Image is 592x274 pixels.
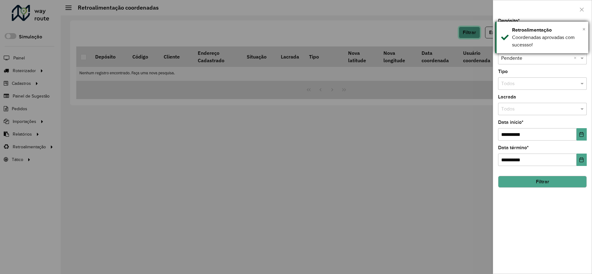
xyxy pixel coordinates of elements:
label: Lacrada [498,93,516,101]
label: Tipo [498,68,508,75]
span: × [582,26,585,33]
label: Data término [498,144,529,151]
button: Filtrar [498,176,587,188]
span: Clear all [574,54,579,62]
button: Close [582,24,585,34]
button: Choose Date [577,154,587,166]
button: Choose Date [577,128,587,141]
label: Depósito [498,17,520,24]
label: Data início [498,119,524,126]
div: Coordenadas aprovadas com sucessso! [512,34,584,49]
div: Retroalimentação [512,26,584,34]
